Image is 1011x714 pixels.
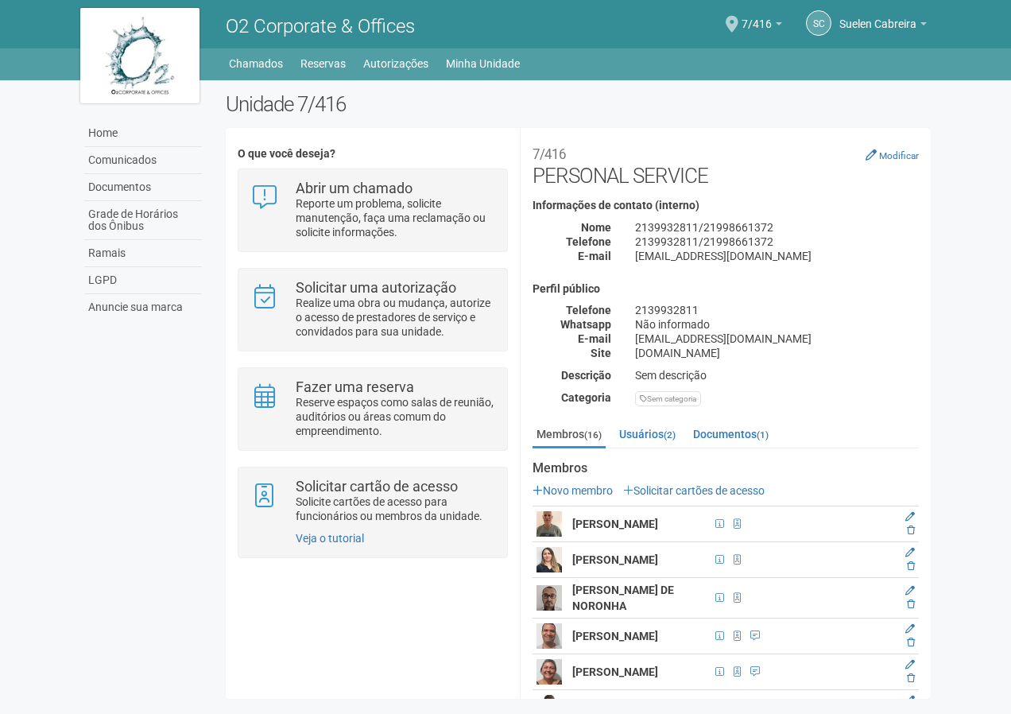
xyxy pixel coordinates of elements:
strong: [PERSON_NAME] [572,553,658,566]
a: Excluir membro [907,525,915,536]
h4: Informações de contato (interno) [533,200,919,211]
a: Editar membro [905,547,915,558]
div: 2139932811/21998661372 [623,220,931,235]
div: Sem descrição [623,368,931,382]
small: (2) [664,429,676,440]
div: [DOMAIN_NAME] [623,346,931,360]
strong: Membros [533,461,919,475]
span: O2 Corporate & Offices [226,15,415,37]
strong: E-mail [578,332,611,345]
h4: Perfil público [533,283,919,295]
a: Ramais [84,240,202,267]
strong: Telefone [566,235,611,248]
h2: Unidade 7/416 [226,92,931,116]
strong: Descrição [561,369,611,382]
a: Membros(16) [533,422,606,448]
strong: [PERSON_NAME] [572,630,658,642]
p: Solicite cartões de acesso para funcionários ou membros da unidade. [296,495,495,523]
small: 7/416 [533,146,566,162]
a: Grade de Horários dos Ônibus [84,201,202,240]
a: Suelen Cabreira [839,20,927,33]
img: user.png [536,585,562,611]
a: Usuários(2) [615,422,680,446]
strong: [PERSON_NAME] [572,665,658,678]
small: (16) [584,429,602,440]
a: SC [806,10,831,36]
strong: Whatsapp [560,318,611,331]
img: user.png [536,623,562,649]
a: Excluir membro [907,637,915,648]
a: Autorizações [363,52,428,75]
a: Solicitar cartão de acesso Solicite cartões de acesso para funcionários ou membros da unidade. [250,479,494,523]
a: Reservas [300,52,346,75]
div: [EMAIL_ADDRESS][DOMAIN_NAME] [623,249,931,263]
a: Editar membro [905,585,915,596]
a: Documentos [84,174,202,201]
a: 7/416 [742,20,782,33]
p: Realize uma obra ou mudança, autorize o acesso de prestadores de serviço e convidados para sua un... [296,296,495,339]
div: 2139932811/21998661372 [623,235,931,249]
strong: Nome [581,221,611,234]
div: [EMAIL_ADDRESS][DOMAIN_NAME] [623,332,931,346]
img: user.png [536,659,562,685]
a: Comunicados [84,147,202,174]
img: user.png [536,547,562,572]
span: 7/416 [742,2,772,30]
small: Modificar [879,150,919,161]
small: (1) [757,429,769,440]
a: Editar membro [905,695,915,706]
div: Não informado [623,317,931,332]
div: 2139932811 [623,303,931,317]
strong: Fazer uma reserva [296,378,414,395]
a: Chamados [229,52,283,75]
span: Suelen Cabreira [839,2,916,30]
h2: PERSONAL SERVICE [533,140,919,188]
strong: [PERSON_NAME] DE NORONHA [572,584,674,612]
a: Novo membro [533,484,613,497]
strong: [PERSON_NAME] [572,518,658,530]
a: Editar membro [905,659,915,670]
a: Modificar [866,149,919,161]
a: Documentos(1) [689,422,773,446]
a: Solicitar cartões de acesso [623,484,765,497]
a: Fazer uma reserva Reserve espaços como salas de reunião, auditórios ou áreas comum do empreendime... [250,380,494,438]
a: Veja o tutorial [296,532,364,545]
a: Editar membro [905,623,915,634]
img: logo.jpg [80,8,199,103]
strong: E-mail [578,250,611,262]
a: Excluir membro [907,599,915,610]
a: Excluir membro [907,673,915,684]
p: Reserve espaços como salas de reunião, auditórios ou áreas comum do empreendimento. [296,395,495,438]
p: Reporte um problema, solicite manutenção, faça uma reclamação ou solicite informações. [296,196,495,239]
a: Excluir membro [907,561,915,572]
a: LGPD [84,267,202,294]
div: Sem categoria [635,391,701,406]
a: Editar membro [905,511,915,522]
h4: O que você deseja? [238,148,507,160]
a: Abrir um chamado Reporte um problema, solicite manutenção, faça uma reclamação ou solicite inform... [250,181,494,239]
strong: Solicitar cartão de acesso [296,478,458,495]
img: user.png [536,511,562,537]
strong: Categoria [561,391,611,404]
strong: Abrir um chamado [296,180,413,196]
a: Home [84,120,202,147]
a: Minha Unidade [446,52,520,75]
strong: Solicitar uma autorização [296,279,456,296]
strong: Telefone [566,304,611,316]
strong: Site [591,347,611,359]
a: Anuncie sua marca [84,294,202,320]
a: Solicitar uma autorização Realize uma obra ou mudança, autorize o acesso de prestadores de serviç... [250,281,494,339]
